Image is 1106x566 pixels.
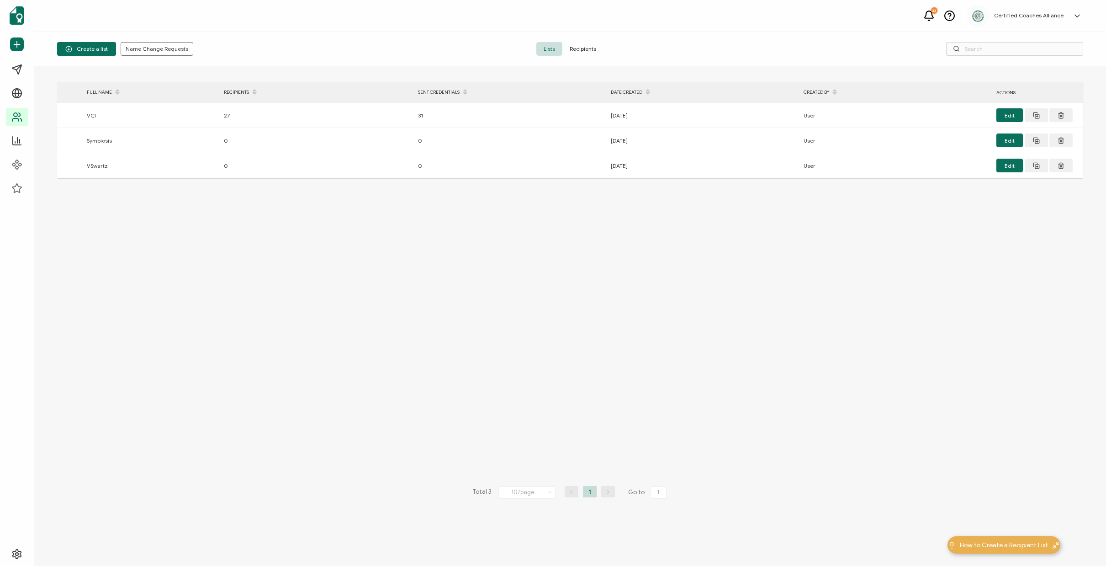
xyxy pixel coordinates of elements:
div: 23 [931,7,937,14]
input: Search [946,42,1083,56]
div: User [799,160,992,171]
div: CREATED BY [799,85,992,100]
span: Total 3 [472,486,492,499]
img: minimize-icon.svg [1053,542,1059,549]
div: [DATE] [606,110,799,121]
div: User [799,135,992,146]
div: 27 [219,110,413,121]
div: 0 [219,160,413,171]
button: Name Change Requests [121,42,193,56]
button: Create a list [57,42,116,56]
span: Name Change Requests [126,46,188,52]
button: Edit [996,133,1023,147]
div: 0 [413,160,606,171]
span: Create a list [65,46,108,53]
button: Edit [996,159,1023,172]
div: VCI [82,110,219,121]
div: 0 [219,135,413,146]
div: Symbiosis [82,135,219,146]
h5: Certified Coaches Alliance [994,12,1064,19]
li: 1 [583,486,597,497]
div: FULL NAME [82,85,219,100]
div: [DATE] [606,160,799,171]
div: SENT CREDENTIALS [413,85,606,100]
button: Edit [996,108,1023,122]
span: Go to [628,486,668,499]
iframe: Chat Widget [1060,522,1106,566]
div: ACTIONS [992,87,1083,98]
div: 0 [413,135,606,146]
div: VSwartz [82,160,219,171]
img: 2aa27aa7-df99-43f9-bc54-4d90c804c2bd.png [971,9,985,23]
div: User [799,110,992,121]
img: sertifier-logomark-colored.svg [10,6,24,25]
div: 31 [413,110,606,121]
span: How to Create a Recipient List [960,540,1048,550]
div: RECIPIENTS [219,85,413,100]
div: [DATE] [606,135,799,146]
input: Select [498,486,556,499]
span: Lists [536,42,562,56]
div: DATE CREATED [606,85,799,100]
span: Recipients [562,42,603,56]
